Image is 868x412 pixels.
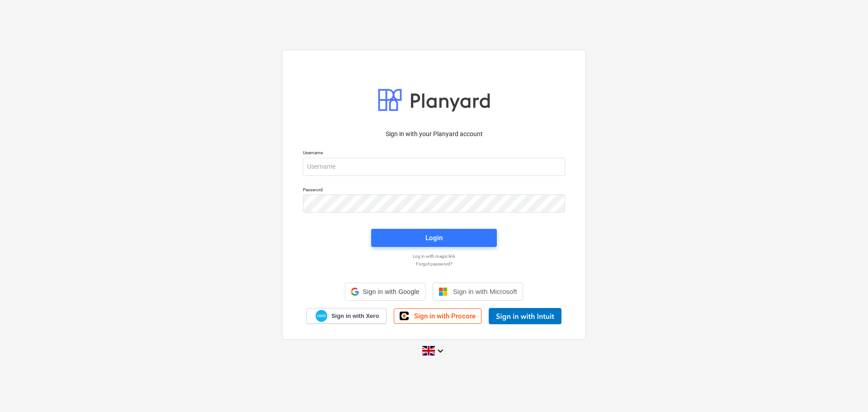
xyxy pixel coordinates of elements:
[316,310,327,322] img: Xero logo
[439,287,448,296] img: Microsoft logo
[303,158,565,176] input: Username
[363,288,419,295] span: Sign in with Google
[425,232,443,244] div: Login
[303,187,565,194] p: Password
[303,150,565,157] p: Username
[331,312,379,320] span: Sign in with Xero
[453,288,517,295] span: Sign in with Microsoft
[307,308,387,324] a: Sign in with Xero
[298,253,570,259] a: Log in with magic link
[394,308,481,324] a: Sign in with Procore
[298,261,570,267] a: Forgot password?
[303,129,565,139] p: Sign in with your Planyard account
[414,312,476,320] span: Sign in with Procore
[345,283,425,301] div: Sign in with Google
[371,229,497,247] button: Login
[435,346,446,356] i: keyboard_arrow_down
